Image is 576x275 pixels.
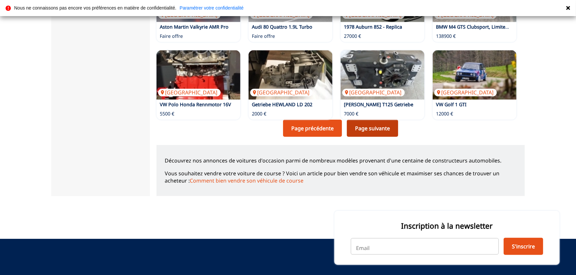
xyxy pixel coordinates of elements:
p: Nous ne connaissons pas encore vos préférences en matière de confidentialité. [14,6,176,10]
p: Inscription à la newsletter [351,221,543,231]
a: VW Golf 1 GTI[GEOGRAPHIC_DATA] [433,50,516,100]
a: Getriebe HEWLAND LD 202 [252,101,312,108]
p: 27000 € [344,33,361,39]
img: VW Golf 1 GTI [433,50,516,100]
a: Aston Martin Valkyrie AMR Pro [160,24,228,30]
a: Page précédente [283,120,342,137]
a: VW Polo Honda Rennmotor 16V [160,101,231,108]
a: VW Golf 1 GTI [436,101,467,108]
img: VW Polo Honda Rennmotor 16V [156,50,240,100]
p: Faire offre [252,33,275,39]
p: 7000 € [344,111,358,117]
img: Getriebe HEWLAND LD 202 [249,50,332,100]
p: 12000 € [436,111,453,117]
a: Comment bien vendre son véhicule de course [190,177,303,184]
p: [GEOGRAPHIC_DATA] [250,89,313,96]
p: Découvrez nos annonces de voitures d'occasion parmi de nombreux modèles provenant d'une centaine ... [165,157,516,164]
p: Vous souhaitez vendre votre voiture de course ? Voici un article pour bien vendre son véhicule et... [165,170,516,185]
a: 1978 Auburn 852 - Replica [344,24,402,30]
a: Audi 80 Quattro 1.9L Turbo [252,24,312,30]
input: Email [351,238,499,255]
a: Ricardo T125 Getriebe[GEOGRAPHIC_DATA] [341,50,424,100]
p: 138900 € [436,33,456,39]
p: [GEOGRAPHIC_DATA] [342,89,405,96]
p: [GEOGRAPHIC_DATA] [158,89,221,96]
button: S'inscrire [504,238,543,255]
a: BMW M4 GTS Clubsport, Limited Edition 700, Carbon [436,24,554,30]
a: Paramétrer votre confidentialité [180,6,244,10]
p: 2000 € [252,111,266,117]
a: Page suivante [347,120,398,137]
a: [PERSON_NAME] T125 Getriebe [344,101,413,108]
img: Ricardo T125 Getriebe [341,50,424,100]
p: Faire offre [160,33,183,39]
p: [GEOGRAPHIC_DATA] [434,89,497,96]
a: VW Polo Honda Rennmotor 16V[GEOGRAPHIC_DATA] [156,50,240,100]
p: 5500 € [160,111,174,117]
a: Getriebe HEWLAND LD 202[GEOGRAPHIC_DATA] [249,50,332,100]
